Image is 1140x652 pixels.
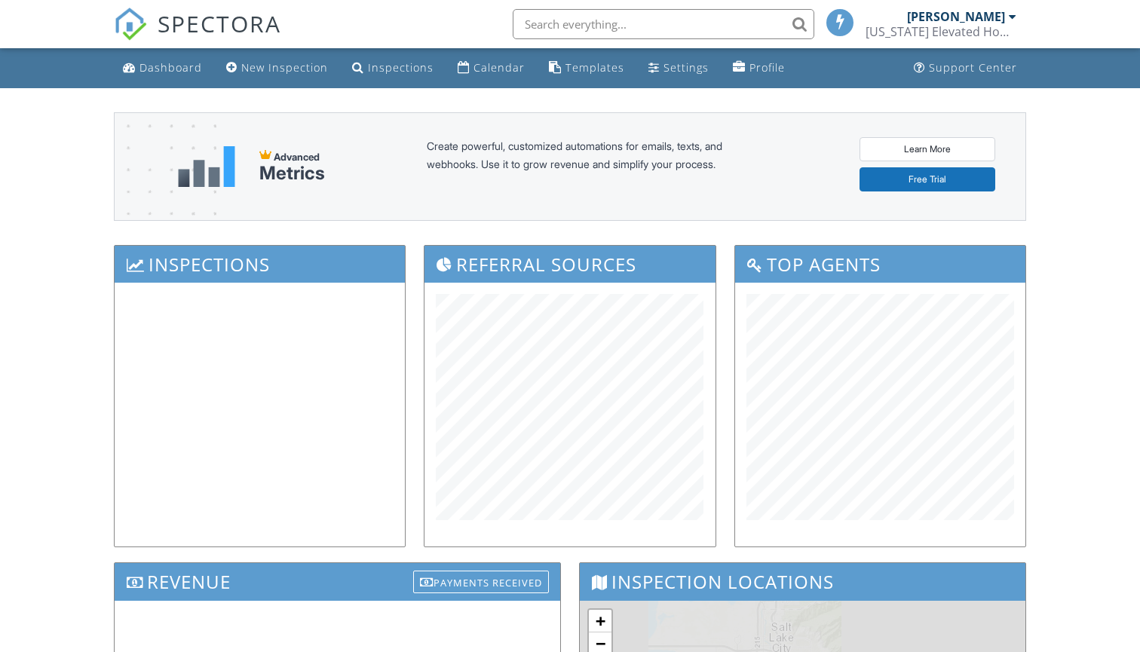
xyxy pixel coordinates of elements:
[866,24,1016,39] div: Utah Elevated Home Inspections
[565,60,624,75] div: Templates
[241,60,328,75] div: New Inspection
[139,60,202,75] div: Dashboard
[413,567,549,592] a: Payments Received
[117,54,208,82] a: Dashboard
[860,137,995,161] a: Learn More
[580,563,1025,600] h3: Inspection Locations
[860,167,995,191] a: Free Trial
[452,54,531,82] a: Calendar
[115,563,560,600] h3: Revenue
[413,571,549,593] div: Payments Received
[589,610,611,632] a: Zoom in
[642,54,715,82] a: Settings
[663,60,709,75] div: Settings
[178,146,235,187] img: metrics-aadfce2e17a16c02574e7fc40e4d6b8174baaf19895a402c862ea781aae8ef5b.svg
[727,54,791,82] a: Company Profile
[114,8,147,41] img: The Best Home Inspection Software - Spectora
[114,20,281,52] a: SPECTORA
[115,246,405,283] h3: Inspections
[473,60,525,75] div: Calendar
[907,9,1005,24] div: [PERSON_NAME]
[259,163,325,184] div: Metrics
[735,246,1025,283] h3: Top Agents
[368,60,434,75] div: Inspections
[427,137,758,196] div: Create powerful, customized automations for emails, texts, and webhooks. Use it to grow revenue a...
[513,9,814,39] input: Search everything...
[424,246,715,283] h3: Referral Sources
[929,60,1017,75] div: Support Center
[220,54,334,82] a: New Inspection
[543,54,630,82] a: Templates
[158,8,281,39] span: SPECTORA
[274,151,320,163] span: Advanced
[115,113,216,280] img: advanced-banner-bg-f6ff0eecfa0ee76150a1dea9fec4b49f333892f74bc19f1b897a312d7a1b2ff3.png
[908,54,1023,82] a: Support Center
[346,54,440,82] a: Inspections
[749,60,785,75] div: Profile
